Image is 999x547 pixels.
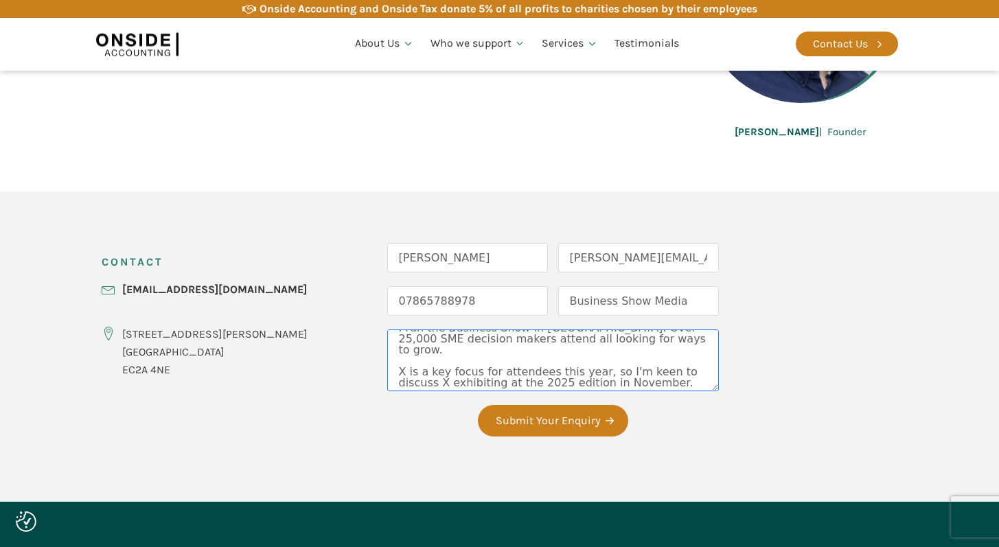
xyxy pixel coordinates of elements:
input: Name [387,243,548,272]
div: | Founder [735,124,866,140]
a: [EMAIL_ADDRESS][DOMAIN_NAME] [122,281,307,299]
img: Revisit consent button [16,511,36,532]
div: Contact Us [813,35,868,53]
a: Who we support [422,21,534,67]
div: [STREET_ADDRESS][PERSON_NAME] [GEOGRAPHIC_DATA] EC2A 4NE [122,325,308,378]
input: Email [558,243,719,272]
img: Onside Accounting [96,28,179,60]
input: Phone Number [387,286,548,316]
button: Consent Preferences [16,511,36,532]
a: About Us [347,21,422,67]
button: Submit Your Enquiry [478,405,628,437]
a: Services [533,21,606,67]
a: Contact Us [796,32,898,56]
textarea: Nature of Enquiry [387,329,719,391]
h3: CONTACT [102,243,163,281]
input: Company Name [558,286,719,316]
b: [PERSON_NAME] [735,126,819,138]
a: Testimonials [606,21,687,67]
